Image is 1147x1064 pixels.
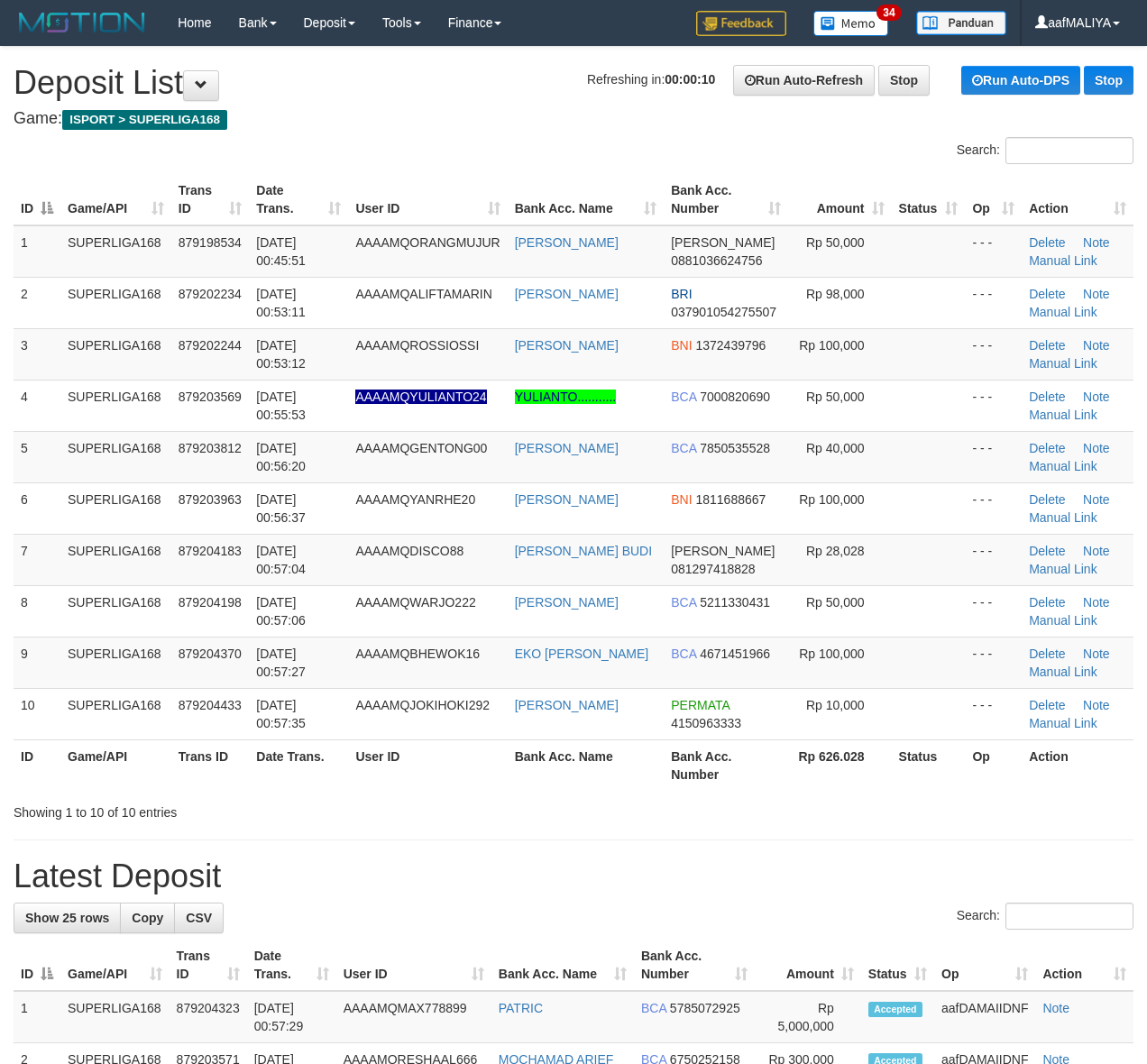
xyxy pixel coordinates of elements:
[247,940,336,991] th: Date Trans.: activate to sort column ascending
[60,585,171,637] td: SUPERLIGA168
[806,698,865,712] span: Rp 10,000
[1029,613,1097,628] a: Manual Link
[132,911,163,925] span: Copy
[1083,338,1110,353] a: Note
[515,235,619,250] a: [PERSON_NAME]
[14,277,60,328] td: 2
[700,441,770,455] span: Copy 7850535528 to clipboard
[60,482,171,534] td: SUPERLIGA168
[671,253,762,268] span: Copy 0881036624756 to clipboard
[700,390,770,404] span: Copy 7000820690 to clipboard
[1029,305,1097,319] a: Manual Link
[60,380,171,431] td: SUPERLIGA168
[965,277,1022,328] td: - - -
[25,911,109,925] span: Show 25 rows
[1083,287,1110,301] a: Note
[491,940,634,991] th: Bank Acc. Name: activate to sort column ascending
[1029,390,1065,404] a: Delete
[14,903,121,933] a: Show 25 rows
[671,716,741,730] span: Copy 4150963333 to clipboard
[1029,235,1065,250] a: Delete
[788,174,891,225] th: Amount: activate to sort column ascending
[14,688,60,739] td: 10
[670,1001,740,1015] span: Copy 5785072925 to clipboard
[1029,356,1097,371] a: Manual Link
[499,1001,543,1015] a: PATRIC
[733,65,875,96] a: Run Auto-Refresh
[14,534,60,585] td: 7
[14,940,60,991] th: ID: activate to sort column descending
[515,595,619,610] a: [PERSON_NAME]
[14,380,60,431] td: 4
[355,698,490,712] span: AAAAMQJOKIHOKI292
[170,991,247,1043] td: 879204323
[965,174,1022,225] th: Op: activate to sort column ascending
[1042,1001,1069,1015] a: Note
[671,235,775,250] span: [PERSON_NAME]
[1029,338,1065,353] a: Delete
[515,647,649,661] a: EKO [PERSON_NAME]
[1029,253,1097,268] a: Manual Link
[1083,390,1110,404] a: Note
[671,305,776,319] span: Copy 037901054275507 to clipboard
[1005,137,1133,164] input: Search:
[1029,716,1097,730] a: Manual Link
[355,287,491,301] span: AAAAMQALIFTAMARIN
[256,698,306,730] span: [DATE] 00:57:35
[179,287,242,301] span: 879202234
[256,492,306,525] span: [DATE] 00:56:37
[14,431,60,482] td: 5
[957,903,1133,930] label: Search:
[515,287,619,301] a: [PERSON_NAME]
[696,11,786,36] img: Feedback.jpg
[348,739,507,791] th: User ID
[179,595,242,610] span: 879204198
[965,688,1022,739] td: - - -
[700,595,770,610] span: Copy 5211330431 to clipboard
[14,9,151,36] img: MOTION_logo.png
[1029,287,1065,301] a: Delete
[60,991,170,1043] td: SUPERLIGA168
[755,940,861,991] th: Amount: activate to sort column ascending
[60,739,171,791] th: Game/API
[755,991,861,1043] td: Rp 5,000,000
[878,65,930,96] a: Stop
[14,482,60,534] td: 6
[671,562,755,576] span: Copy 081297418828 to clipboard
[1083,235,1110,250] a: Note
[965,534,1022,585] td: - - -
[664,739,788,791] th: Bank Acc. Number
[813,11,889,36] img: Button%20Memo.svg
[249,174,348,225] th: Date Trans.: activate to sort column ascending
[179,492,242,507] span: 879203963
[671,544,775,558] span: [PERSON_NAME]
[934,940,1035,991] th: Op: activate to sort column ascending
[179,544,242,558] span: 879204183
[671,595,696,610] span: BCA
[14,110,1133,128] h4: Game:
[120,903,175,933] a: Copy
[256,544,306,576] span: [DATE] 00:57:04
[1029,492,1065,507] a: Delete
[14,637,60,688] td: 9
[799,492,864,507] span: Rp 100,000
[665,72,715,87] strong: 00:00:10
[14,739,60,791] th: ID
[60,637,171,688] td: SUPERLIGA168
[170,940,247,991] th: Trans ID: activate to sort column ascending
[256,647,306,679] span: [DATE] 00:57:27
[788,739,891,791] th: Rp 626.028
[508,174,665,225] th: Bank Acc. Name: activate to sort column ascending
[671,492,692,507] span: BNI
[965,225,1022,278] td: - - -
[1029,647,1065,661] a: Delete
[806,287,865,301] span: Rp 98,000
[171,174,250,225] th: Trans ID: activate to sort column ascending
[634,940,755,991] th: Bank Acc. Number: activate to sort column ascending
[515,492,619,507] a: [PERSON_NAME]
[1083,595,1110,610] a: Note
[14,225,60,278] td: 1
[256,287,306,319] span: [DATE] 00:53:11
[965,380,1022,431] td: - - -
[965,482,1022,534] td: - - -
